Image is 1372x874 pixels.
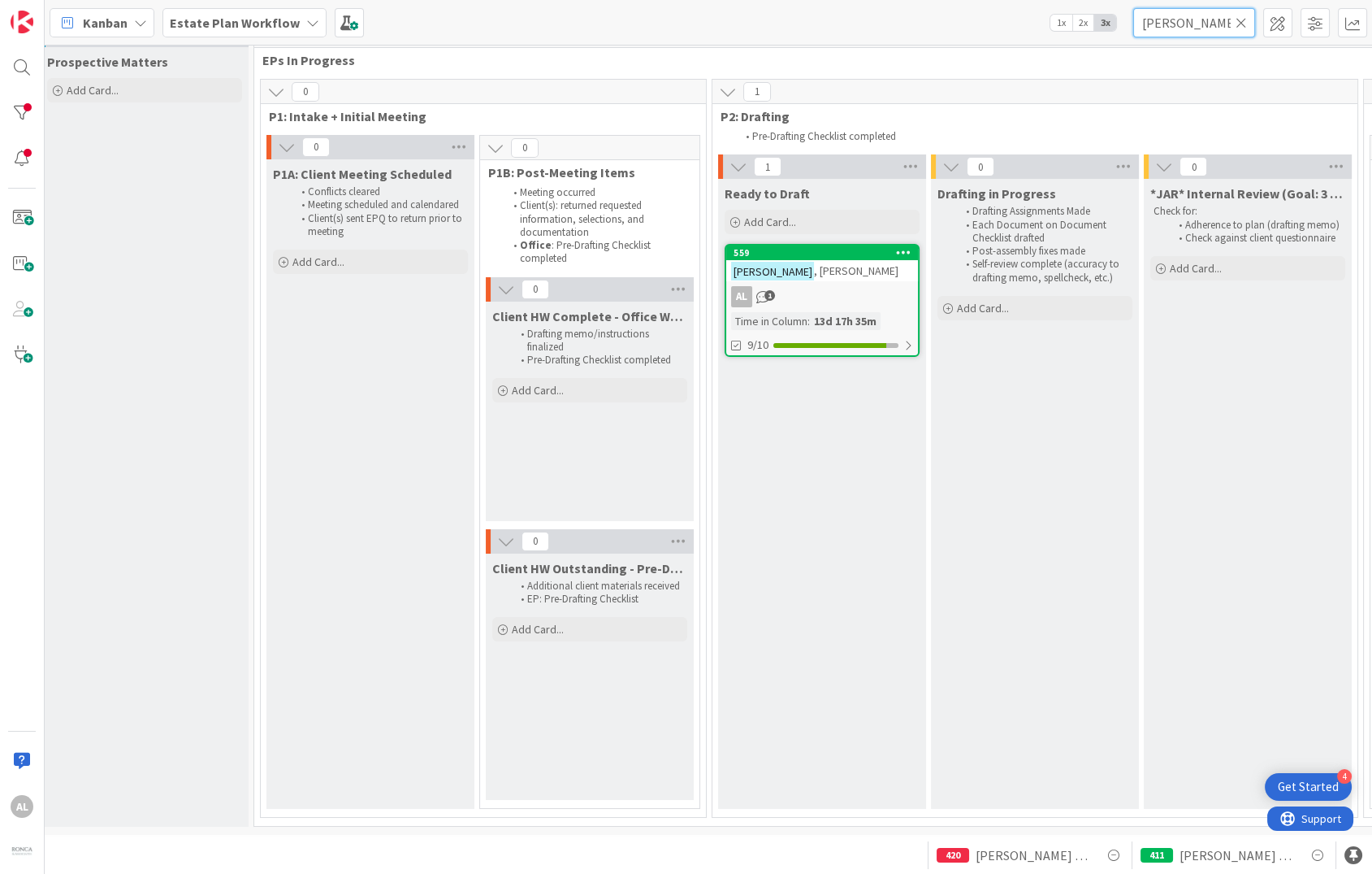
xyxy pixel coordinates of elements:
[1170,219,1343,232] li: Adherence to plan (drafting memo)
[269,108,686,124] span: P1: Intake + Initial Meeting
[512,354,685,367] li: Pre-Drafting Checklist completed
[292,254,344,269] span: Add Card...
[967,157,994,176] span: 0
[1179,846,1295,865] span: [PERSON_NAME] & [PERSON_NAME]
[726,246,918,281] div: 559[PERSON_NAME], [PERSON_NAME]
[743,82,771,102] span: 1
[292,185,465,198] li: Conflicts cleared
[957,301,1009,315] span: Add Card...
[1072,15,1094,31] span: 2x
[957,205,1130,218] li: Drafting Assignments Made
[957,219,1130,246] li: Each Document on Document Checklist drafted
[292,198,465,211] li: Meeting scheduled and calendared
[1170,261,1222,276] span: Add Card...
[512,328,685,354] li: Drafting memo/instructions finalized
[957,245,1130,258] li: Post-assembly fixes made
[492,560,687,576] span: Client HW Outstanding - Pre-Drafting Checklist
[725,185,810,202] span: Ready to Draft
[1170,232,1343,245] li: Check against client questionnaire
[504,199,681,239] li: Client(s): returned requested information, selections, and documentation
[11,841,33,863] img: avatar
[937,848,969,863] div: 420
[83,13,128,33] span: Kanban
[734,247,918,259] div: 559
[807,312,810,330] span: :
[726,246,918,260] div: 559
[747,337,768,354] span: 9/10
[504,186,681,199] li: Meeting occurred
[67,83,119,98] span: Add Card...
[731,286,752,307] div: AL
[725,244,920,357] a: 559[PERSON_NAME], [PERSON_NAME]ALTime in Column:13d 17h 35m9/10
[737,130,1342,143] li: Pre-Drafting Checklist completed
[488,164,679,180] span: P1B: Post-Meeting Items
[292,212,465,239] li: Client(s) sent EPQ to return prior to meeting
[292,82,319,102] span: 0
[512,383,564,398] span: Add Card...
[1050,15,1072,31] span: 1x
[764,290,775,301] span: 1
[34,2,74,22] span: Support
[754,157,781,176] span: 1
[492,308,687,324] span: Client HW Complete - Office Work
[1133,8,1255,37] input: Quick Filter...
[273,166,452,182] span: P1A: Client Meeting Scheduled
[1278,779,1339,795] div: Get Started
[744,215,796,229] span: Add Card...
[731,312,807,330] div: Time in Column
[1140,848,1173,863] div: 411
[957,258,1130,285] li: Self-review complete (accuracy to drafting memo, spellcheck, etc.)
[1337,769,1352,784] div: 4
[170,15,300,31] b: Estate Plan Workflow
[47,54,168,70] span: Prospective Matters
[512,622,564,637] span: Add Card...
[726,286,918,307] div: AL
[504,239,681,266] li: : Pre-Drafting Checklist completed
[1153,205,1342,218] p: Check for:
[937,185,1056,202] span: Drafting in Progress
[512,593,685,606] li: EP: Pre-Drafting Checklist
[814,263,898,278] span: , [PERSON_NAME]
[511,138,539,158] span: 0
[522,532,549,551] span: 0
[976,846,1091,865] span: [PERSON_NAME] and [PERSON_NAME]- Trust Updates
[522,280,549,299] span: 0
[731,262,814,280] mark: [PERSON_NAME]
[721,108,1337,124] span: P2: Drafting
[512,580,685,593] li: Additional client materials received
[1150,185,1345,202] span: *JAR* Internal Review (Goal: 3 biz days)
[1179,157,1207,176] span: 0
[520,238,552,252] strong: Office
[302,137,330,157] span: 0
[11,11,33,33] img: Visit kanbanzone.com
[1094,15,1116,31] span: 3x
[810,312,881,330] div: 13d 17h 35m
[1265,773,1352,801] div: Open Get Started checklist, remaining modules: 4
[11,795,33,818] div: AL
